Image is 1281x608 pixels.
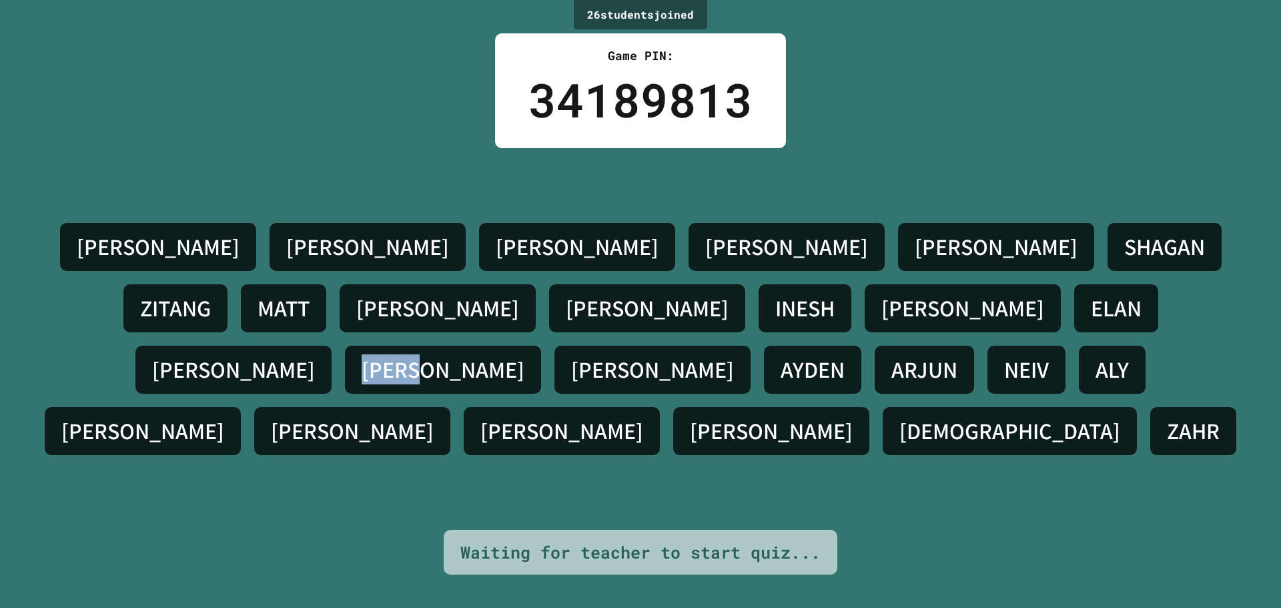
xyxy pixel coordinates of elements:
h4: [PERSON_NAME] [356,294,519,322]
h4: ALY [1096,356,1129,384]
h4: [PERSON_NAME] [915,233,1078,261]
h4: SHAGAN [1124,233,1205,261]
div: Waiting for teacher to start quiz... [460,540,821,565]
h4: NEIV [1004,356,1049,384]
div: 34189813 [528,65,753,135]
h4: INESH [775,294,835,322]
h4: [PERSON_NAME] [496,233,659,261]
h4: ARJUN [891,356,957,384]
h4: AYDEN [781,356,845,384]
div: Game PIN: [528,47,753,65]
h4: [PERSON_NAME] [61,417,224,445]
h4: [PERSON_NAME] [286,233,449,261]
h4: [PERSON_NAME] [152,356,315,384]
h4: [PERSON_NAME] [705,233,868,261]
h4: MATT [258,294,310,322]
h4: [PERSON_NAME] [77,233,240,261]
h4: [PERSON_NAME] [571,356,734,384]
h4: ZAHR [1167,417,1220,445]
h4: [DEMOGRAPHIC_DATA] [899,417,1120,445]
h4: [PERSON_NAME] [881,294,1044,322]
h4: [PERSON_NAME] [480,417,643,445]
h4: ELAN [1091,294,1142,322]
h4: [PERSON_NAME] [271,417,434,445]
h4: ZITANG [140,294,211,322]
h4: [PERSON_NAME] [362,356,524,384]
h4: [PERSON_NAME] [566,294,729,322]
h4: [PERSON_NAME] [690,417,853,445]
